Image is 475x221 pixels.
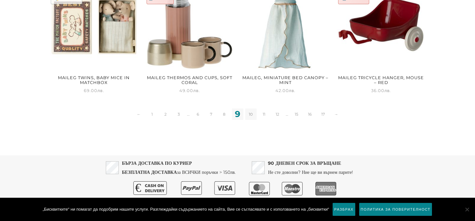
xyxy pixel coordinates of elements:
span: 42.00 [275,88,296,93]
a: 12 [272,109,283,120]
strong: БЪРЗА ДОСТАВКА ПО КУРИЕР БЕЗПЛАТНА ДОСТАВКА [122,160,192,175]
span: 69.00 [84,88,104,93]
a: 2 [160,109,171,120]
a: 16 [304,109,315,120]
span: … [285,109,289,120]
a: ← [133,109,145,120]
p: за ВСИЧКИ поръчки > 150лв. [122,159,236,177]
text: € [135,182,141,195]
span: „Бисквитките“ ни помагат да подобрим нашите услуги. Разглеждайки съдържанието на сайта, Вие се съ... [43,206,329,213]
span: 36.00 [371,88,391,93]
a: 11 [259,109,270,120]
span: лв. [384,88,391,93]
h2: Maileg Twins, Baby Mice in Matchbox [50,73,138,87]
h2: Maileg Tricycle hanger, Mouse – Red [337,73,425,87]
a: 1 [147,109,158,120]
span: No [464,206,470,213]
h2: Maileg, Miniature Bed Canopy – Mint [241,73,330,87]
a: 8 [219,109,230,120]
a: 10 [245,109,257,120]
span: … [186,109,190,120]
a: 6 [192,109,204,120]
a: 17 [317,109,329,120]
a: Политика за поверителност [359,203,433,216]
span: 9 [232,109,243,120]
span: 49.00 [179,88,200,93]
span: лв. [97,88,104,93]
span: лв. [289,88,296,93]
a: 3 [173,109,184,120]
a: 15 [291,109,302,120]
a: 7 [205,109,217,120]
a: → [331,109,342,120]
strong: 90 ДНЕВЕН СРОК ЗА ВРЪЩАНЕ [268,160,341,166]
h2: Maileg Thermos and cups, Soft coral [146,73,234,87]
p: Не сте доволни? Ние ще ви върнем парите! [268,159,353,177]
a: Разбрах [332,203,355,216]
span: лв. [193,88,200,93]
